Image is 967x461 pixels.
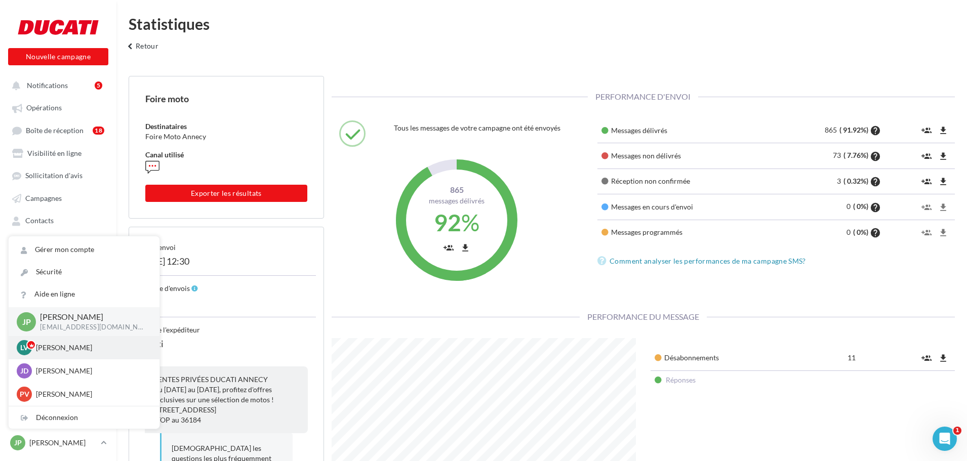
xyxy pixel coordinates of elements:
[153,415,201,424] span: STOP au 36184
[36,389,147,399] p: [PERSON_NAME]
[853,202,868,211] span: ( 0%)
[36,343,147,353] p: [PERSON_NAME]
[93,127,104,135] div: 18
[8,433,108,452] a: JP [PERSON_NAME]
[137,284,190,292] span: Nombre d'envois
[40,311,143,323] p: [PERSON_NAME]
[6,256,110,274] a: Calendrier
[434,208,461,236] span: 92
[597,143,772,169] td: Messages non délivrés
[36,366,147,376] p: [PERSON_NAME]
[429,196,485,205] span: Messages délivrés
[919,147,934,164] button: group_add
[9,283,159,305] a: Aide en ligne
[26,126,84,135] span: Boîte de réception
[580,312,707,321] span: Performance du message
[597,118,772,143] td: Messages délivrés
[936,147,951,164] button: file_download
[870,177,881,187] i: help
[843,151,868,159] span: ( 7.76%)
[6,76,106,94] button: Notifications 5
[848,353,858,362] span: 11
[95,81,102,90] div: 5
[919,198,934,215] button: group_add
[444,243,454,253] i: group_add
[6,234,110,252] a: Médiathèque
[145,122,187,131] span: Destinataires
[6,144,110,162] a: Visibilité en ligne
[870,151,881,161] i: help
[921,202,932,213] i: group_add
[458,239,473,256] button: file_download
[14,438,22,448] span: JP
[597,220,772,245] td: Messages programmés
[847,202,853,211] span: 0
[394,120,582,136] div: Tous les messages de votre campagne ont été envoyés
[938,125,948,136] i: file_download
[25,217,54,225] span: Contacts
[597,169,772,194] td: Réception non confirmée
[839,125,868,134] span: ( 91.92%)
[936,173,951,190] button: file_download
[6,98,110,116] a: Opérations
[853,228,868,236] span: ( 0%)
[666,375,696,384] span: Réponses
[137,235,316,253] div: Date d'envoi
[936,224,951,241] button: file_download
[137,253,316,276] div: [DATE] 12:30
[870,202,881,213] i: help
[137,317,316,335] div: Nom de l'expéditeur
[20,366,28,376] span: JD
[137,294,316,317] div: 941
[9,261,159,283] a: Sécurité
[145,132,307,142] div: Foire Moto Annecy
[153,375,274,414] span: VENTES PRIVÉES DUCATI ANNECY Du [DATE] au [DATE], profitez d'offres exclusives sur une sélection ...
[870,228,881,238] i: help
[145,93,307,105] div: Foire moto
[6,166,110,184] a: Sollicitation d'avis
[919,350,934,366] button: group_add
[25,172,83,180] span: Sollicitation d'avis
[938,202,948,213] i: file_download
[120,39,163,60] button: Retour
[145,150,184,159] span: Canal utilisé
[29,438,97,448] p: [PERSON_NAME]
[9,238,159,261] a: Gérer mon compte
[936,350,951,366] button: file_download
[25,194,62,202] span: Campagnes
[953,427,961,435] span: 1
[921,353,932,363] i: group_add
[22,316,31,327] span: JP
[933,427,957,451] iframe: Intercom live chat
[597,255,810,267] a: Comment analyser les performances de ma campagne SMS?
[145,185,307,202] button: Exporter les résultats
[936,198,951,215] button: file_download
[441,239,456,256] button: group_add
[843,177,868,185] span: ( 0.32%)
[921,177,932,187] i: group_add
[26,104,62,112] span: Opérations
[833,151,843,159] span: 73
[6,189,110,207] a: Campagnes
[938,177,948,187] i: file_download
[651,346,819,371] td: Désabonnements
[125,41,136,52] i: keyboard_arrow_left
[8,48,108,65] button: Nouvelle campagne
[27,149,82,157] span: Visibilité en ligne
[129,16,955,31] div: Statistiques
[6,211,110,229] a: Contacts
[938,151,948,161] i: file_download
[40,323,143,332] p: [EMAIL_ADDRESS][DOMAIN_NAME]
[597,194,772,220] td: Messages en cours d'envoi
[460,243,470,253] i: file_download
[921,125,932,136] i: group_add
[20,343,28,353] span: Lv
[137,335,316,358] div: Ducati
[921,151,932,161] i: group_add
[919,173,934,190] button: group_add
[870,125,881,136] i: help
[20,389,29,399] span: PV
[27,81,68,90] span: Notifications
[588,92,698,101] span: Performance d'envoi
[921,228,932,238] i: group_add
